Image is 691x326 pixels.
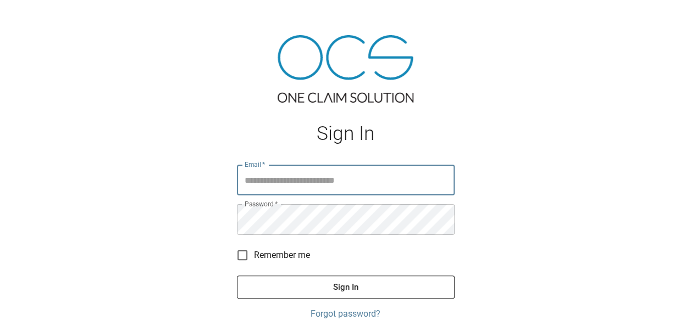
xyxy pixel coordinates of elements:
[237,307,455,321] a: Forgot password?
[245,160,266,169] label: Email
[237,122,455,145] h1: Sign In
[13,7,57,29] img: ocs-logo-white-transparent.png
[278,35,413,103] img: ocs-logo-tra.png
[237,276,455,299] button: Sign In
[254,249,310,262] span: Remember me
[245,199,278,209] label: Password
